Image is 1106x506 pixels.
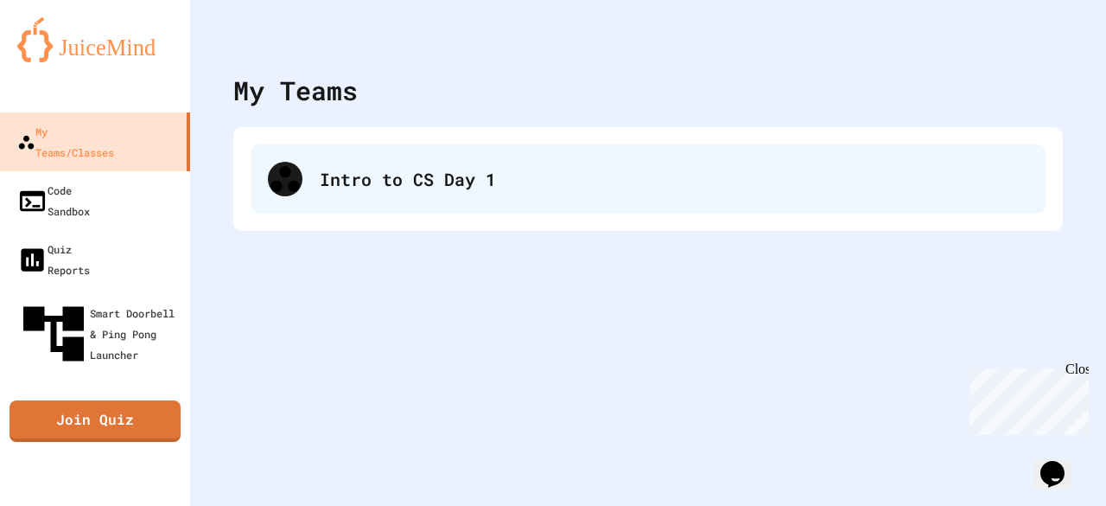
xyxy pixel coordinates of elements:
[7,7,119,110] div: Chat with us now!Close
[10,400,181,442] a: Join Quiz
[320,166,1028,192] div: Intro to CS Day 1
[17,298,183,370] div: Smart Doorbell & Ping Pong Launcher
[233,71,358,110] div: My Teams
[17,121,114,163] div: My Teams/Classes
[1033,437,1089,489] iframe: chat widget
[17,239,90,280] div: Quiz Reports
[17,17,173,62] img: logo-orange.svg
[963,362,1089,435] iframe: chat widget
[251,144,1046,214] div: Intro to CS Day 1
[17,180,90,221] div: Code Sandbox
